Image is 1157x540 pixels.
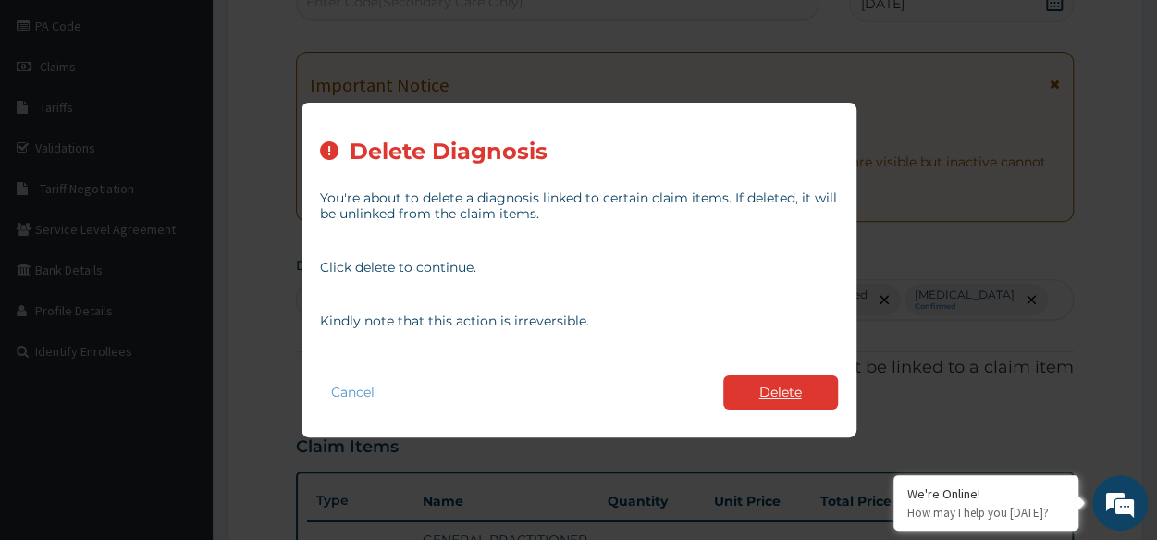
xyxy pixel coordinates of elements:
[723,375,838,410] button: Delete
[320,190,838,222] p: You're about to delete a diagnosis linked to certain claim items. If deleted, it will be unlinked...
[303,9,348,54] div: Minimize live chat window
[34,92,75,139] img: d_794563401_company_1708531726252_794563401
[9,350,352,415] textarea: Type your message and hit 'Enter'
[320,313,838,329] p: Kindly note that this action is irreversible.
[107,155,255,342] span: We're online!
[907,485,1065,502] div: We're Online!
[96,104,311,128] div: Chat with us now
[350,140,548,165] h2: Delete Diagnosis
[320,379,386,406] button: Cancel
[907,505,1065,521] p: How may I help you today?
[320,260,838,276] p: Click delete to continue.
